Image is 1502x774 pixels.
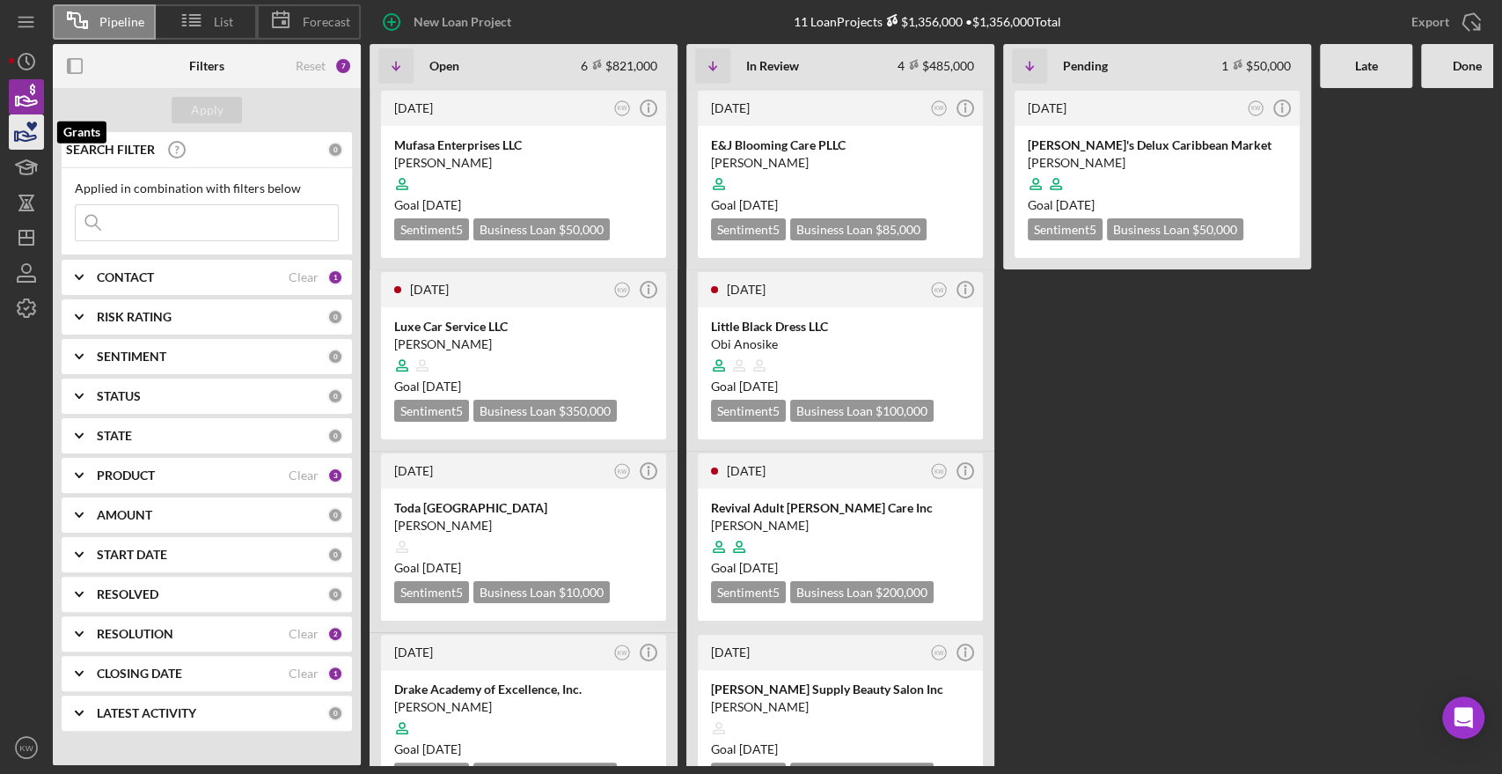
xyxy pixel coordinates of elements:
time: 2025-09-11 15:05 [1028,100,1066,115]
b: RESOLUTION [97,627,173,641]
button: KW [927,460,951,483]
b: START DATE [97,548,167,562]
b: STATE [97,429,132,443]
div: [PERSON_NAME] [1028,154,1286,172]
div: New Loan Project [414,4,511,40]
span: Goal [711,379,778,394]
div: Open Intercom Messenger [1442,697,1484,739]
div: 0 [327,507,343,523]
div: Business Loan [473,400,617,422]
span: Forecast [303,15,350,29]
div: Luxe Car Service LLC [394,318,653,335]
div: Clear [289,667,319,681]
div: 0 [327,428,343,444]
div: Clear [289,627,319,641]
div: [PERSON_NAME] [394,698,653,716]
div: E&J Blooming Care PLLC [711,136,970,154]
div: Sentiment 5 [394,400,469,422]
text: KW [618,468,627,474]
span: $50,000 [1192,222,1237,237]
text: KW [934,105,944,111]
div: Drake Academy of Excellence, Inc. [394,681,653,698]
div: [PERSON_NAME] [711,698,970,716]
text: KW [1251,105,1261,111]
text: KW [934,649,944,655]
text: KW [618,649,627,655]
b: CONTACT [97,270,154,284]
span: $350,000 [559,403,611,418]
div: Toda [GEOGRAPHIC_DATA] [394,499,653,517]
div: 0 [327,309,343,325]
div: 1 [327,269,343,285]
span: Goal [394,197,461,212]
time: 2025-08-01 15:22 [394,463,433,478]
b: RISK RATING [97,310,172,324]
div: Business Loan [790,581,934,603]
b: Late [1355,59,1378,73]
button: KW [927,97,951,121]
time: 11/09/2025 [739,379,778,394]
div: 0 [327,547,343,563]
div: Business Loan [473,581,610,603]
time: 2025-09-12 20:57 [394,100,433,115]
div: Export [1411,4,1449,40]
div: Business Loan [790,400,934,422]
span: $100,000 [876,403,927,418]
button: KW [1244,97,1268,121]
span: $200,000 [876,585,927,600]
time: 11/20/2025 [422,379,461,394]
b: In Review [746,59,799,73]
text: KW [618,105,627,111]
div: 6 $821,000 [581,58,657,73]
span: Goal [711,197,778,212]
b: CLOSING DATE [97,667,182,681]
div: 7 [334,57,352,75]
a: [DATE]KWLuxe Car Service LLC[PERSON_NAME]Goal [DATE]Sentiment5Business Loan $350,000 [378,269,669,442]
text: KW [934,286,944,292]
span: List [214,15,233,29]
div: 0 [327,586,343,602]
button: Export [1394,4,1493,40]
div: Obi Anosike [711,335,970,353]
b: Pending [1063,59,1108,73]
div: Sentiment 5 [711,581,786,603]
div: 1 [327,666,343,682]
div: Revival Adult [PERSON_NAME] Care Inc [711,499,970,517]
div: 0 [327,705,343,721]
div: Little Black Dress LLC [711,318,970,335]
div: [PERSON_NAME] Supply Beauty Salon Inc [711,681,970,698]
button: KW [611,97,634,121]
span: Goal [394,560,461,575]
div: [PERSON_NAME] [394,154,653,172]
div: Sentiment 5 [394,218,469,240]
time: 2025-07-16 15:19 [711,645,750,660]
div: Reset [296,59,326,73]
div: [PERSON_NAME] [711,154,970,172]
time: 2025-09-08 17:19 [727,282,766,297]
div: Sentiment 5 [711,218,786,240]
span: Goal [711,560,778,575]
b: STATUS [97,389,141,403]
b: PRODUCT [97,468,155,483]
span: Goal [1028,197,1095,212]
a: [DATE]KWToda [GEOGRAPHIC_DATA][PERSON_NAME]Goal [DATE]Sentiment5Business Loan $10,000 [378,451,669,623]
div: Apply [191,97,223,123]
div: [PERSON_NAME] [711,517,970,534]
div: Business Loan [790,218,927,240]
button: KW [9,730,44,765]
a: [DATE]KWLittle Black Dress LLCObi AnosikeGoal [DATE]Sentiment5Business Loan $100,000 [695,269,985,442]
span: Goal [711,741,778,756]
time: 11/20/2025 [739,560,778,575]
text: KW [934,468,944,474]
div: 4 $485,000 [898,58,974,73]
a: [DATE]KWRevival Adult [PERSON_NAME] Care Inc[PERSON_NAME]Goal [DATE]Sentiment5Business Loan $200,000 [695,451,985,623]
button: KW [611,641,634,665]
div: 2 [327,626,343,642]
span: Goal [394,741,461,756]
button: KW [611,460,634,483]
div: 0 [327,349,343,365]
div: 11 Loan Projects • $1,356,000 Total [794,14,1061,29]
time: 2025-07-29 17:25 [394,645,433,660]
div: [PERSON_NAME] [394,517,653,534]
div: [PERSON_NAME]'s Delux Caribbean Market [1028,136,1286,154]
